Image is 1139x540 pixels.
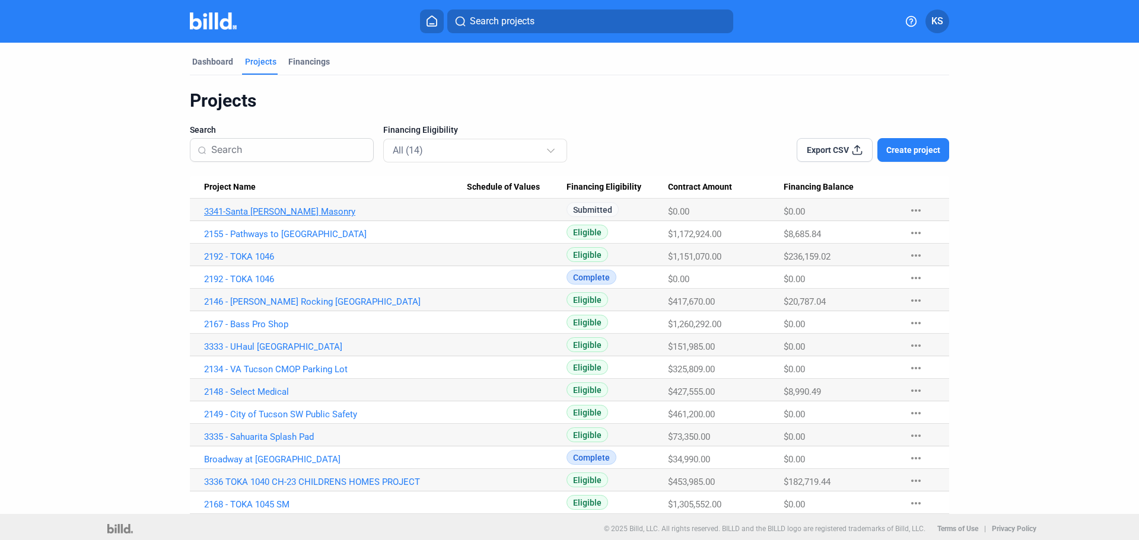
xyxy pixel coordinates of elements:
[784,251,831,262] span: $236,159.02
[668,454,710,465] span: $34,990.00
[668,229,721,239] span: $1,172,924.00
[567,292,608,307] span: Eligible
[784,409,805,420] span: $0.00
[204,454,467,465] a: Broadway at [GEOGRAPHIC_DATA]
[984,525,986,533] p: |
[909,226,923,240] mat-icon: more_horiz
[784,386,821,397] span: $8,990.49
[668,319,721,330] span: $1,260,292.00
[204,386,467,397] a: 2148 - Select Medical
[784,296,826,307] span: $20,787.04
[668,386,715,397] span: $427,555.00
[567,202,619,217] span: Submitted
[909,338,923,353] mat-icon: more_horiz
[668,409,715,420] span: $461,200.00
[204,182,256,193] span: Project Name
[567,247,608,262] span: Eligible
[567,337,608,352] span: Eligible
[567,427,608,442] span: Eligible
[190,124,216,136] span: Search
[567,382,608,397] span: Eligible
[204,206,467,217] a: 3341-Santa [PERSON_NAME] Masonry
[204,341,467,352] a: 3333 - UHaul [GEOGRAPHIC_DATA]
[992,525,1036,533] b: Privacy Policy
[668,477,715,487] span: $453,985.00
[909,406,923,420] mat-icon: more_horiz
[567,495,608,510] span: Eligible
[909,384,923,398] mat-icon: more_horiz
[668,499,721,510] span: $1,305,552.00
[204,364,467,375] a: 2134 - VA Tucson CMOP Parking Lot
[204,319,467,330] a: 2167 - Bass Pro Shop
[668,341,715,352] span: $151,985.00
[909,429,923,443] mat-icon: more_horiz
[668,182,732,193] span: Contract Amount
[784,432,805,442] span: $0.00
[784,274,805,285] span: $0.00
[204,477,467,487] a: 3336 TOKA 1040 CH-23 CHILDRENS HOMES PROJECT
[567,450,616,465] span: Complete
[931,14,943,28] span: KS
[886,144,940,156] span: Create project
[567,225,608,239] span: Eligible
[784,499,805,510] span: $0.00
[784,477,831,487] span: $182,719.44
[909,361,923,375] mat-icon: more_horiz
[567,405,608,420] span: Eligible
[204,432,467,442] a: 3335 - Sahuarita Splash Pad
[909,248,923,263] mat-icon: more_horiz
[784,454,805,465] span: $0.00
[909,474,923,488] mat-icon: more_horiz
[383,124,458,136] span: Financing Eligibility
[784,341,805,352] span: $0.00
[668,432,710,442] span: $73,350.00
[204,499,467,510] a: 2168 - TOKA 1045 SM
[567,182,641,193] span: Financing Eligibility
[784,229,821,239] span: $8,685.84
[190,12,237,30] img: Billd Company Logo
[393,145,423,156] mat-select-trigger: All (14)
[204,274,467,285] a: 2192 - TOKA 1046
[909,451,923,465] mat-icon: more_horiz
[909,316,923,330] mat-icon: more_horiz
[784,182,854,193] span: Financing Balance
[909,203,923,218] mat-icon: more_horiz
[668,296,715,307] span: $417,670.00
[204,296,467,307] a: 2146 - [PERSON_NAME] Rocking [GEOGRAPHIC_DATA]
[192,56,233,68] div: Dashboard
[567,472,608,487] span: Eligible
[909,293,923,308] mat-icon: more_horiz
[567,315,608,330] span: Eligible
[107,524,133,533] img: logo
[211,138,366,162] input: Search
[937,525,978,533] b: Terms of Use
[204,409,467,420] a: 2149 - City of Tucson SW Public Safety
[567,360,608,375] span: Eligible
[909,496,923,510] mat-icon: more_horiz
[784,319,805,330] span: $0.00
[470,14,534,28] span: Search projects
[807,144,849,156] span: Export CSV
[567,270,616,285] span: Complete
[668,251,721,262] span: $1,151,070.00
[668,206,689,217] span: $0.00
[784,206,805,217] span: $0.00
[190,90,949,112] div: Projects
[668,364,715,375] span: $325,809.00
[245,56,276,68] div: Projects
[467,182,540,193] span: Schedule of Values
[288,56,330,68] div: Financings
[204,251,467,262] a: 2192 - TOKA 1046
[604,525,925,533] p: © 2025 Billd, LLC. All rights reserved. BILLD and the BILLD logo are registered trademarks of Bil...
[784,364,805,375] span: $0.00
[909,271,923,285] mat-icon: more_horiz
[668,274,689,285] span: $0.00
[204,229,467,239] a: 2155 - Pathways to [GEOGRAPHIC_DATA]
